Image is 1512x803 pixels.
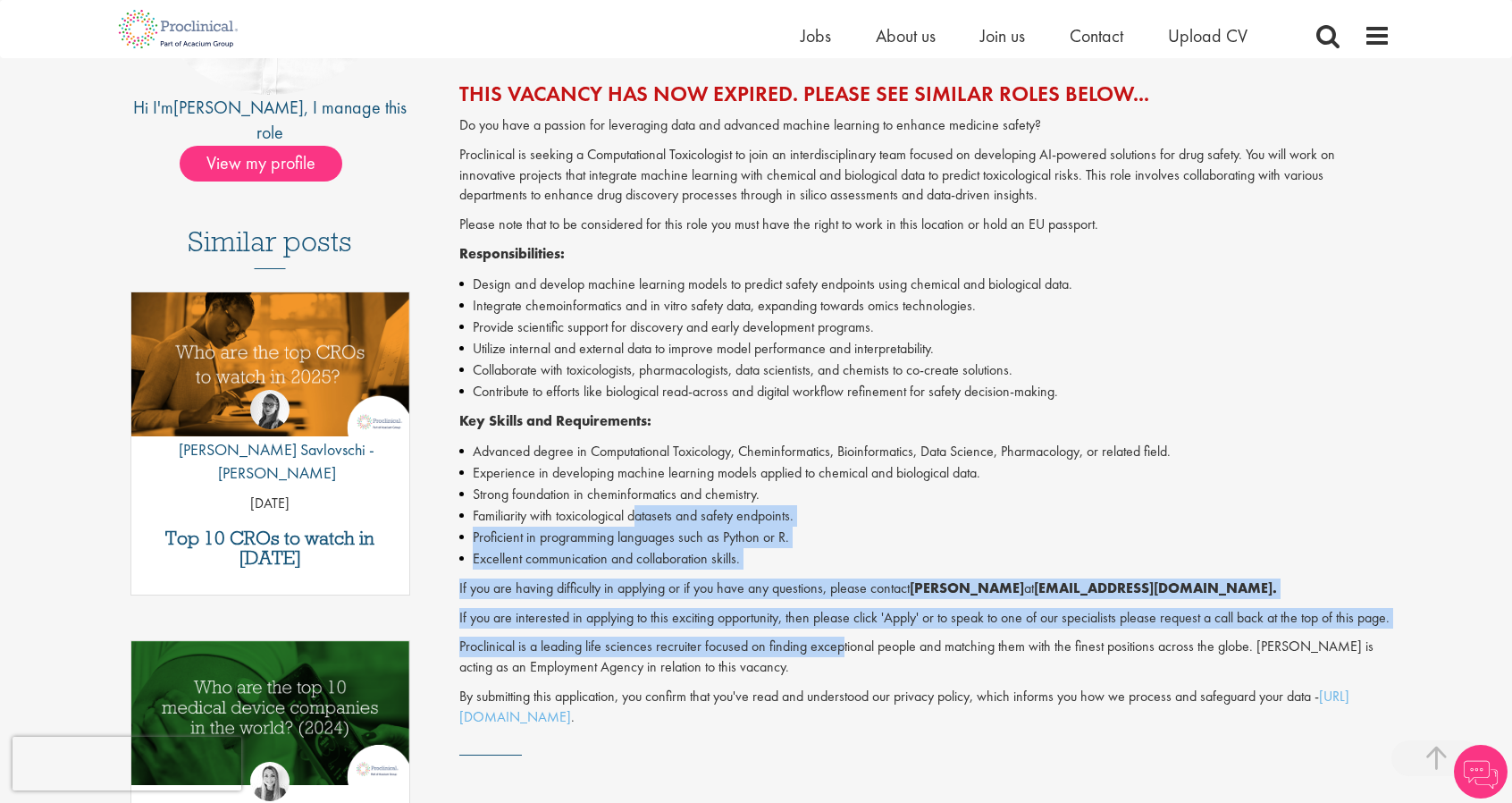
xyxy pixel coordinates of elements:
a: [PERSON_NAME] [173,96,304,119]
h2: This vacancy has now expired. Please see similar roles below... [459,82,1391,106]
a: Upload CV [1168,24,1247,47]
strong: Responsibilities: [459,244,565,263]
img: Theodora Savlovschi - Wicks [250,390,290,429]
img: Top 10 CROs 2025 | Proclinical [131,292,409,436]
li: Contribute to efforts like biological read-across and digital workflow refinement for safety deci... [459,381,1391,402]
strong: Key Skills and Requirements: [459,411,651,430]
div: Hi I'm , I manage this role [122,95,419,146]
li: Provide scientific support for discovery and early development programs. [459,317,1391,338]
li: Strong foundation in cheminformatics and chemistry. [459,484,1391,505]
img: Top 10 Medical Device Companies 2024 [131,641,409,785]
p: [PERSON_NAME] Savlovschi - [PERSON_NAME] [131,438,409,484]
a: Contact [1070,24,1123,47]
p: Please note that to be considered for this role you must have the right to work in this location ... [459,215,1391,235]
a: Top 10 CROs to watch in [DATE] [140,528,400,568]
p: Proclinical is a leading life sciences recruiter focused on finding exceptional people and matchi... [459,637,1391,678]
h3: Similar posts [188,226,352,269]
img: Chatbot [1454,745,1508,799]
a: Link to a post [131,292,409,451]
p: Proclinical is seeking a Computational Toxicologist to join an interdisciplinary team focused on ... [459,145,1391,207]
span: View my profile [180,146,342,182]
p: If you are interested in applying to this exciting opportunity, then please click 'Apply' or to s... [459,608,1391,629]
a: Join us [980,24,1025,47]
strong: [PERSON_NAME] [910,579,1024,597]
a: Jobs [801,24,831,47]
strong: [EMAIL_ADDRESS][DOMAIN_NAME]. [1034,579,1277,597]
img: Hannah Burke [250,762,290,801]
p: Do you have a passion for leveraging data and advanced machine learning to enhance medicine safety? [459,115,1391,136]
a: Link to a post [131,641,409,799]
p: [DATE] [131,494,409,514]
li: Proficient in programming languages such as Python or R. [459,527,1391,548]
a: About us [876,24,936,47]
a: View my profile [180,149,360,173]
a: Theodora Savlovschi - Wicks [PERSON_NAME] Savlovschi - [PERSON_NAME] [131,390,409,493]
a: [URL][DOMAIN_NAME] [459,687,1349,726]
li: Advanced degree in Computational Toxicology, Cheminformatics, Bioinformatics, Data Science, Pharm... [459,441,1391,462]
div: Job description [459,115,1391,728]
li: Familiarity with toxicological datasets and safety endpoints. [459,505,1391,527]
p: By submitting this application, you confirm that you've read and understood our privacy policy, w... [459,687,1391,728]
li: Design and develop machine learning models to predict safety endpoints using chemical and biologi... [459,274,1391,295]
p: If you are having difficulty in applying or if you have any questions, please contact at [459,579,1391,599]
iframe: reCAPTCHA [13,737,241,790]
li: Collaborate with toxicologists, pharmacologists, data scientists, and chemists to co-create solut... [459,359,1391,381]
li: Experience in developing machine learning models applied to chemical and biological data. [459,462,1391,484]
li: Excellent communication and collaboration skills. [459,548,1391,570]
li: Utilize internal and external data to improve model performance and interpretability. [459,338,1391,359]
li: Integrate chemoinformatics and in vitro safety data, expanding towards omics technologies. [459,295,1391,317]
